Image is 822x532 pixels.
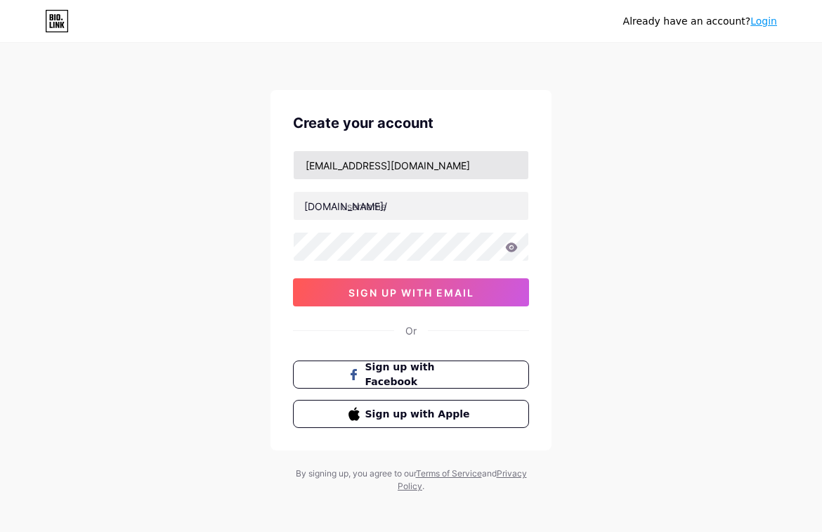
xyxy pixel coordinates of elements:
[348,287,474,299] span: sign up with email
[294,192,528,220] input: username
[294,151,528,179] input: Email
[293,400,529,428] button: Sign up with Apple
[365,360,474,389] span: Sign up with Facebook
[623,14,777,29] div: Already have an account?
[293,278,529,306] button: sign up with email
[293,361,529,389] button: Sign up with Facebook
[293,112,529,134] div: Create your account
[365,407,474,422] span: Sign up with Apple
[416,468,482,479] a: Terms of Service
[292,467,530,493] div: By signing up, you agree to our and .
[405,323,417,338] div: Or
[750,15,777,27] a: Login
[304,199,387,214] div: [DOMAIN_NAME]/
